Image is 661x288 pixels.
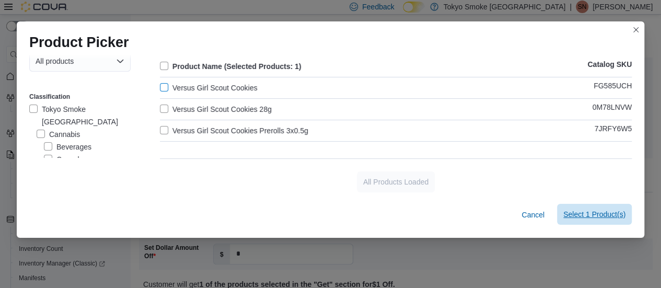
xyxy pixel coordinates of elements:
[29,34,129,51] h1: Product Picker
[160,82,258,94] label: Versus Girl Scout Cookies
[357,171,435,192] button: All Products Loaded
[44,153,87,166] label: Capsules
[563,209,625,220] span: Select 1 Product(s)
[517,204,549,225] button: Cancel
[29,93,70,101] label: Classification
[160,124,308,137] label: Versus Girl Scout Cookies Prerolls 3x0.5g
[37,128,80,141] label: Cannabis
[521,210,544,220] span: Cancel
[160,60,301,73] label: Product Name (Selected Products: 1)
[594,82,632,94] p: FG585UCH
[594,124,632,137] p: 7JRFY6W5
[593,103,632,116] p: 0M78LNVW
[557,204,632,225] button: Select 1 Product(s)
[44,141,91,153] label: Beverages
[587,60,632,73] p: Catalog SKU
[630,24,642,36] button: Closes this modal window
[160,103,272,116] label: Versus Girl Scout Cookies 28g
[29,103,131,128] label: Tokyo Smoke [GEOGRAPHIC_DATA]
[29,51,131,72] button: All products
[363,177,428,187] span: All Products Loaded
